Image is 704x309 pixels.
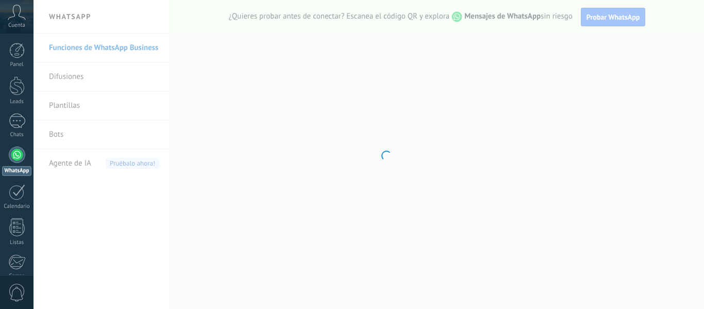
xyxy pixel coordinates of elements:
[2,132,32,138] div: Chats
[2,166,31,176] div: WhatsApp
[2,61,32,68] div: Panel
[2,239,32,246] div: Listas
[2,273,32,280] div: Correo
[8,22,25,29] span: Cuenta
[2,99,32,105] div: Leads
[2,203,32,210] div: Calendario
